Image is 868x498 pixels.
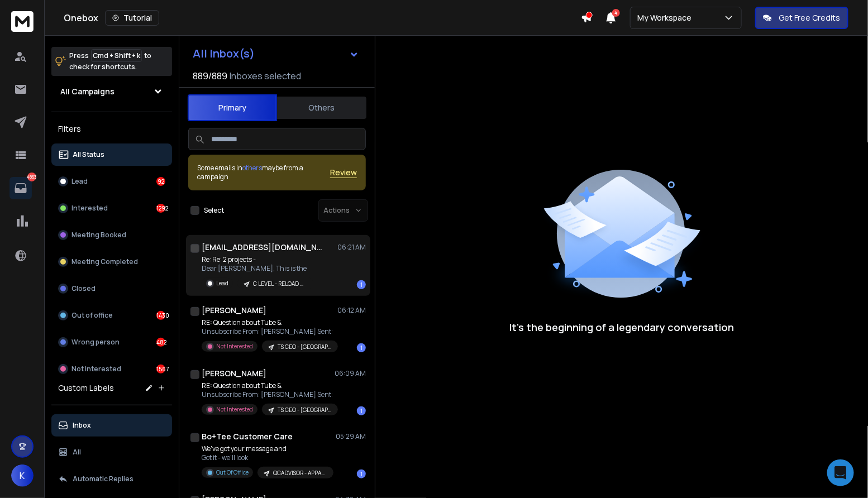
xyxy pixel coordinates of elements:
[336,432,366,441] p: 05:29 AM
[156,365,165,373] div: 1567
[51,197,172,219] button: Interested1292
[11,465,34,487] button: K
[71,311,113,320] p: Out of office
[51,251,172,273] button: Meeting Completed
[337,243,366,252] p: 06:21 AM
[202,327,336,336] p: Unsubscribe From: [PERSON_NAME] Sent:
[73,475,133,483] p: Automatic Replies
[51,143,172,166] button: All Status
[202,381,336,390] p: RE: Question about Tube &
[105,10,159,26] button: Tutorial
[193,69,227,83] span: 889 / 889
[156,177,165,186] div: 92
[202,255,313,264] p: Re: Re: 2 projects -
[509,319,734,335] p: It’s the beginning of a legendary conversation
[156,204,165,213] div: 1292
[204,206,224,215] label: Select
[51,224,172,246] button: Meeting Booked
[73,421,91,430] p: Inbox
[51,358,172,380] button: Not Interested1567
[51,414,172,437] button: Inbox
[184,42,368,65] button: All Inbox(s)
[330,167,357,178] button: Review
[69,50,151,73] p: Press to check for shortcuts.
[73,448,81,457] p: All
[9,177,32,199] a: 4863
[91,49,142,62] span: Cmd + Shift + k
[202,305,266,316] h1: [PERSON_NAME]
[51,170,172,193] button: Lead92
[71,177,88,186] p: Lead
[216,468,249,477] p: Out Of Office
[71,284,96,293] p: Closed
[242,163,262,173] span: others
[202,431,293,442] h1: Bo+Tee Customer Care
[51,304,172,327] button: Out of office1430
[253,280,307,288] p: C LEVEL - RELOAD OCT
[273,469,327,477] p: QCADVISOR - APPAREL v3
[278,343,331,351] p: TS CEO - [GEOGRAPHIC_DATA]
[357,406,366,415] div: 1
[202,368,266,379] h1: [PERSON_NAME]
[357,280,366,289] div: 1
[357,343,366,352] div: 1
[197,164,330,181] div: Some emails in maybe from a campaign
[230,69,301,83] h3: Inboxes selected
[827,459,854,486] div: Open Intercom Messenger
[58,382,114,394] h3: Custom Labels
[202,318,336,327] p: RE: Question about Tube &
[202,390,336,399] p: Unsubscribe From: [PERSON_NAME] Sent:
[202,444,333,453] p: We've got your message and
[216,342,253,351] p: Not Interested
[51,331,172,353] button: Wrong person482
[51,121,172,137] h3: Filters
[277,95,366,120] button: Others
[202,453,333,462] p: Got it - we'll look
[51,277,172,300] button: Closed
[27,173,36,181] p: 4863
[193,48,255,59] h1: All Inbox(s)
[337,306,366,315] p: 06:12 AM
[188,94,277,121] button: Primary
[202,264,313,273] p: Dear [PERSON_NAME], This is the
[71,204,108,213] p: Interested
[60,86,115,97] h1: All Campaigns
[71,338,120,347] p: Wrong person
[156,338,165,347] div: 482
[73,150,104,159] p: All Status
[216,405,253,414] p: Not Interested
[779,12,841,23] p: Get Free Credits
[51,441,172,463] button: All
[612,9,620,17] span: 4
[156,311,165,320] div: 1430
[71,365,121,373] p: Not Interested
[755,7,848,29] button: Get Free Credits
[51,80,172,103] button: All Campaigns
[357,470,366,478] div: 1
[71,231,126,240] p: Meeting Booked
[71,257,138,266] p: Meeting Completed
[637,12,696,23] p: My Workspace
[278,406,331,414] p: TS CEO - [GEOGRAPHIC_DATA]
[64,10,581,26] div: Onebox
[335,369,366,378] p: 06:09 AM
[51,468,172,490] button: Automatic Replies
[216,279,228,288] p: Lead
[202,242,325,253] h1: [EMAIL_ADDRESS][DOMAIN_NAME]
